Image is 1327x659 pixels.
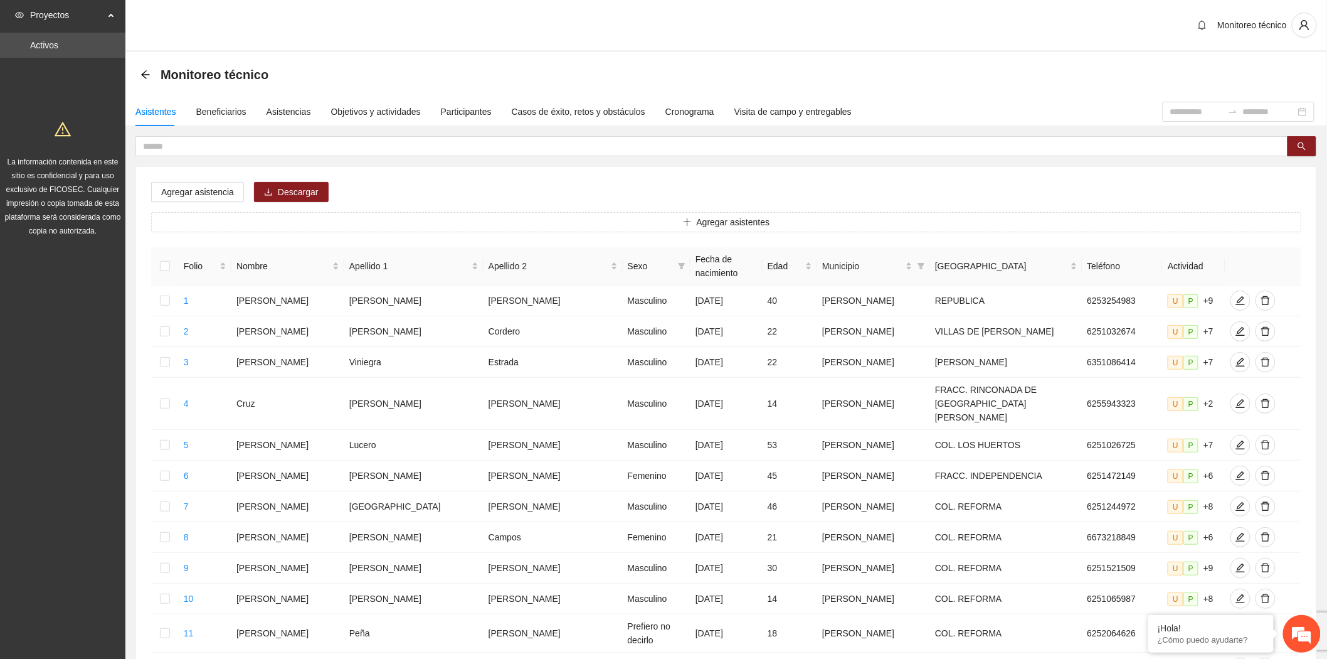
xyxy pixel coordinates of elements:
a: 7 [184,501,189,512]
span: delete [1256,563,1275,573]
span: search [1298,142,1306,152]
td: [PERSON_NAME] [484,461,623,491]
td: +9 [1163,553,1225,584]
span: delete [1256,357,1275,367]
td: [PERSON_NAME] [344,378,484,430]
div: Asistentes [135,105,176,119]
span: Nombre [236,259,330,273]
td: +6 [1163,522,1225,553]
td: [PERSON_NAME] [817,553,930,584]
span: delete [1256,594,1275,604]
span: U [1168,592,1183,606]
td: Campos [484,522,623,553]
a: 6 [184,471,189,481]
div: Back [140,70,151,80]
td: Prefiero no decirlo [623,614,690,653]
td: +8 [1163,584,1225,614]
td: +8 [1163,491,1225,522]
span: P [1183,325,1198,339]
td: Cruz [231,378,344,430]
div: Objetivos y actividades [331,105,421,119]
button: bell [1192,15,1212,35]
td: +2 [1163,378,1225,430]
button: edit [1230,394,1250,414]
div: Minimizar ventana de chat en vivo [206,6,236,36]
button: edit [1230,291,1250,311]
span: U [1168,356,1183,370]
td: 18 [763,614,817,653]
td: Masculino [623,584,690,614]
td: 14 [763,584,817,614]
td: 6252064626 [1082,614,1163,653]
td: [PERSON_NAME] [484,584,623,614]
td: [DATE] [690,553,763,584]
span: Apellido 2 [489,259,608,273]
td: [PERSON_NAME] [817,347,930,378]
span: edit [1231,594,1250,604]
td: Masculino [623,378,690,430]
a: 1 [184,296,189,306]
td: 6251032674 [1082,316,1163,347]
td: 6251521509 [1082,553,1163,584]
td: FRACC. INDEPENDENCIA [930,461,1082,491]
td: 40 [763,286,817,316]
a: 9 [184,563,189,573]
span: delete [1256,440,1275,450]
span: U [1168,397,1183,411]
button: delete [1256,466,1276,486]
td: Cordero [484,316,623,347]
td: +7 [1163,316,1225,347]
td: [PERSON_NAME] [817,491,930,522]
td: [PERSON_NAME] [344,316,484,347]
span: edit [1231,296,1250,306]
button: search [1287,136,1316,156]
td: [PERSON_NAME] [817,378,930,430]
th: Fecha de nacimiento [690,247,763,286]
td: [DATE] [690,378,763,430]
td: +7 [1163,614,1225,653]
a: 3 [184,357,189,367]
span: Agregar asistentes [697,215,770,229]
span: Edad [768,259,803,273]
th: Apellido 1 [344,247,484,286]
a: 10 [184,594,194,604]
span: arrow-left [140,70,151,80]
td: [PERSON_NAME] [231,491,344,522]
span: edit [1231,399,1250,409]
span: filter [917,262,925,270]
button: edit [1230,558,1250,578]
td: +7 [1163,430,1225,461]
td: 46 [763,491,817,522]
button: Agregar asistencia [151,182,244,202]
span: Sexo [628,259,673,273]
span: filter [678,262,685,270]
td: COL. REFORMA [930,553,1082,584]
td: COL. REFORMA [930,491,1082,522]
span: U [1168,325,1183,339]
td: Viniegra [344,347,484,378]
span: delete [1256,399,1275,409]
td: [PERSON_NAME] [484,614,623,653]
td: 6255943323 [1082,378,1163,430]
td: [PERSON_NAME] [344,286,484,316]
td: [PERSON_NAME] [231,347,344,378]
td: REPUBLICA [930,286,1082,316]
td: [PERSON_NAME] [817,286,930,316]
td: [PERSON_NAME] [484,553,623,584]
span: U [1168,439,1183,453]
td: Peña [344,614,484,653]
td: [PERSON_NAME] [231,553,344,584]
td: 6251472149 [1082,461,1163,491]
span: Folio [184,259,217,273]
span: bell [1193,20,1212,30]
span: edit [1231,471,1250,481]
th: Edad [763,247,817,286]
td: [PERSON_NAME] [817,316,930,347]
button: delete [1256,394,1276,414]
td: 30 [763,553,817,584]
td: [DATE] [690,491,763,522]
td: 21 [763,522,817,553]
textarea: Escriba su mensaje y pulse “Intro” [6,343,239,387]
button: delete [1256,352,1276,372]
td: COL. LOS HUERTOS [930,430,1082,461]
